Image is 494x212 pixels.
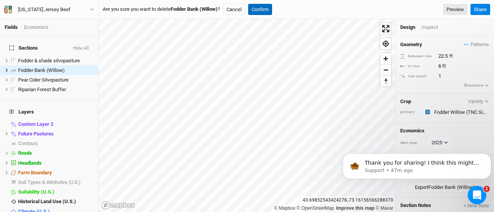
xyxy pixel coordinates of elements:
[18,189,94,195] div: Suitability (U.S.)
[463,202,489,209] button: + New Note
[24,24,48,31] div: Economics
[18,6,71,13] div: Vermont Jersey Beef
[400,24,415,31] div: Design
[18,140,94,147] div: Contours
[464,41,489,48] span: Patterns
[18,58,94,64] div: Fodder & shade silvopasture
[18,6,71,13] div: [US_STATE] Jersey Beef
[484,186,490,192] span: 1
[18,199,94,205] div: Historical Land Use (U.S.)
[400,73,434,79] div: row count
[443,4,467,15] a: Preview
[18,131,54,137] span: Future Pastures
[400,98,411,105] h4: Crop
[400,202,431,209] span: Section Notes
[336,205,374,211] a: Improve this map
[18,179,94,185] div: Soil Types & Attributes (U.S.)
[18,77,94,83] div: Pear Cider Silvopasture
[421,24,449,31] div: Inspect
[18,87,94,93] div: Riparian Forest Buffer
[468,98,489,104] button: Variety
[301,196,395,204] div: 43.69852543424278 , -73.16156566288370
[223,4,245,15] button: Cancel
[18,160,94,166] div: Headlands
[18,170,94,176] div: Farm Boundary
[376,205,393,211] a: Maxar
[464,40,489,49] button: Patterns
[18,140,38,146] span: Contours
[18,121,94,127] div: Custom Layer 2
[380,53,391,64] button: Zoom in
[73,46,89,51] button: Hide All
[400,63,434,69] div: in row
[4,5,95,14] button: [US_STATE] Jersey Beef
[297,205,334,211] a: OpenStreetMap
[18,77,69,83] span: Pear Cider Silvopasture
[380,64,391,75] button: Zoom out
[5,24,18,30] a: Fields
[18,131,94,137] div: Future Pastures
[18,189,54,195] span: Suitability (U.S.)
[101,201,135,210] a: Mapbox logo
[464,82,489,89] button: Showmore
[340,137,494,191] iframe: Intercom notifications message
[18,58,80,63] span: Fodder & shade silvopasture
[18,170,52,175] span: Farm Boundary
[380,75,391,87] button: Reset bearing to north
[171,6,218,12] b: Fodder Bank (Willow)
[248,4,272,15] button: Confirm
[5,104,94,120] h4: Layers
[18,67,94,73] div: Fodder Bank (Willow)
[380,38,391,49] button: Find my location
[18,179,81,185] span: Soil Types & Attributes (U.S.)
[18,87,66,92] span: Riparian Forest Buffer
[274,205,295,211] a: Mapbox
[18,199,76,204] span: Historical Land Use (U.S.)
[9,45,38,51] span: Sections
[400,128,489,134] h4: Economics
[400,42,422,48] h4: Geometry
[99,19,395,212] canvas: Map
[400,53,434,59] div: between row
[380,65,391,75] span: Zoom out
[18,150,94,156] div: Roads
[18,121,53,127] span: Custom Layer 2
[103,6,220,13] span: Are you sure you want to delete ?
[18,150,32,156] span: Roads
[432,107,489,117] input: Fodder Willow (TNC Silvopasture)
[400,109,420,115] div: primary
[18,67,65,73] span: Fodder Bank (Willow)
[468,186,486,204] iframe: Intercom live chat
[380,23,391,34] button: Enter fullscreen
[18,160,42,166] span: Headlands
[470,4,490,15] button: Share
